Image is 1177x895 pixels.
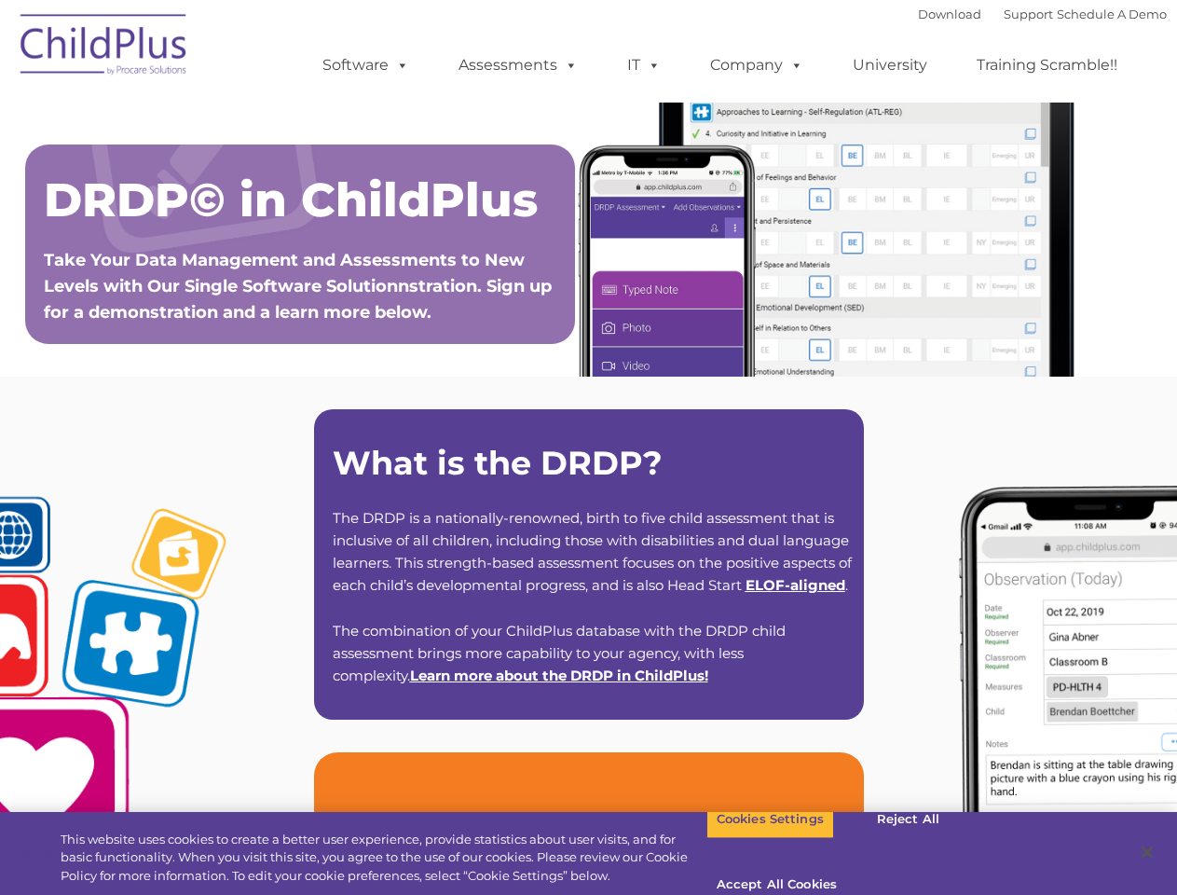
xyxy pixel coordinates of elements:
span: DRDP© in ChildPlus [44,172,538,228]
strong: What is the DRDP? [333,443,663,483]
a: Download [918,7,981,21]
font: | [918,7,1167,21]
span: Take Your Data Management and Assessments to New Levels with Our Single Software Solutionnstratio... [44,250,552,323]
button: Cookies Settings [706,800,834,839]
a: Assessments [440,47,596,84]
span: The DRDP is a nationally-renowned, birth to five child assessment that is inclusive of all childr... [333,509,852,594]
span: ! [410,667,708,684]
a: Learn more about the DRDP in ChildPlus [410,667,705,684]
button: Close [1127,832,1168,873]
a: Schedule A Demo [1057,7,1167,21]
a: Company [691,47,822,84]
div: This website uses cookies to create a better user experience, provide statistics about user visit... [61,831,706,886]
a: Software [304,47,428,84]
button: Reject All [850,800,966,839]
a: University [834,47,946,84]
a: ELOF-aligned [746,576,845,594]
a: IT [609,47,679,84]
a: Support [1004,7,1053,21]
span: The combination of your ChildPlus database with the DRDP child assessment brings more capability ... [333,622,786,684]
a: Training Scramble!! [958,47,1136,84]
img: ChildPlus by Procare Solutions [11,1,198,94]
